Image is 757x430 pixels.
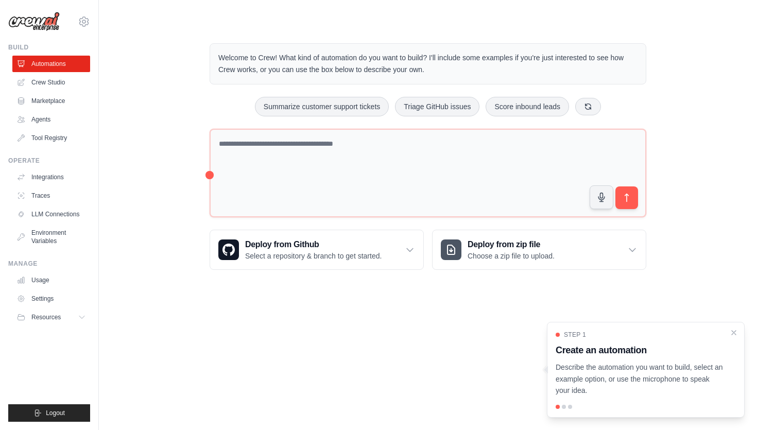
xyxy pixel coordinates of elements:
[46,409,65,417] span: Logout
[706,381,757,430] iframe: Chat Widget
[486,97,569,116] button: Score inbound leads
[12,111,90,128] a: Agents
[12,169,90,185] a: Integrations
[12,309,90,325] button: Resources
[706,381,757,430] div: 聊天小组件
[468,238,555,251] h3: Deploy from zip file
[31,313,61,321] span: Resources
[245,238,382,251] h3: Deploy from Github
[12,290,90,307] a: Settings
[8,404,90,422] button: Logout
[12,272,90,288] a: Usage
[468,251,555,261] p: Choose a zip file to upload.
[12,130,90,146] a: Tool Registry
[245,251,382,261] p: Select a repository & branch to get started.
[12,225,90,249] a: Environment Variables
[12,187,90,204] a: Traces
[556,362,724,397] p: Describe the automation you want to build, select an example option, or use the microphone to spe...
[12,93,90,109] a: Marketplace
[556,343,724,357] h3: Create an automation
[395,97,479,116] button: Triage GitHub issues
[730,329,738,337] button: Close walkthrough
[564,331,586,339] span: Step 1
[8,260,90,268] div: Manage
[12,56,90,72] a: Automations
[8,12,60,31] img: Logo
[12,206,90,222] a: LLM Connections
[255,97,389,116] button: Summarize customer support tickets
[8,43,90,51] div: Build
[8,157,90,165] div: Operate
[218,52,638,76] p: Welcome to Crew! What kind of automation do you want to build? I'll include some examples if you'...
[12,74,90,91] a: Crew Studio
